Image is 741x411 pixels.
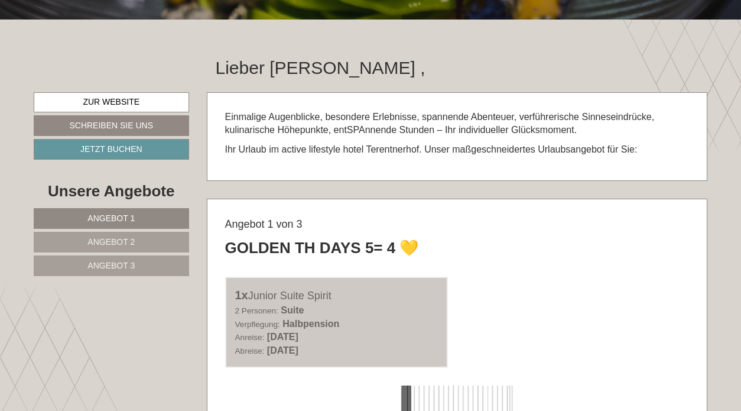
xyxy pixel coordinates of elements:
h1: Lieber [PERSON_NAME] , [216,58,425,77]
small: 2 Personen: [235,306,278,315]
b: Halbpension [282,319,339,329]
div: Golden TH Days 5= 4 💛 [225,237,419,259]
p: Einmalige Augenblicke, besondere Erlebnisse, spannende Abenteuer, verführerische Sinneseindrücke,... [225,111,690,138]
b: 1x [235,289,248,302]
b: [DATE] [267,345,298,355]
p: Ihr Urlaub im active lifestyle hotel Terentnerhof. Unser maßgeschneidertes Urlaubsangebot für Sie: [225,143,690,157]
span: Angebot 3 [87,261,135,270]
div: Unsere Angebote [34,180,189,202]
small: Abreise: [235,347,265,355]
b: [DATE] [267,332,298,342]
small: Verpflegung: [235,320,280,329]
b: Suite [281,305,304,315]
span: Angebot 2 [87,237,135,247]
a: Schreiben Sie uns [34,115,189,136]
span: Angebot 1 von 3 [225,218,303,230]
div: Junior Suite Spirit [235,287,438,304]
span: Angebot 1 [87,213,135,223]
small: Anreise: [235,333,265,342]
a: Jetzt buchen [34,139,189,160]
a: Zur Website [34,92,189,112]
